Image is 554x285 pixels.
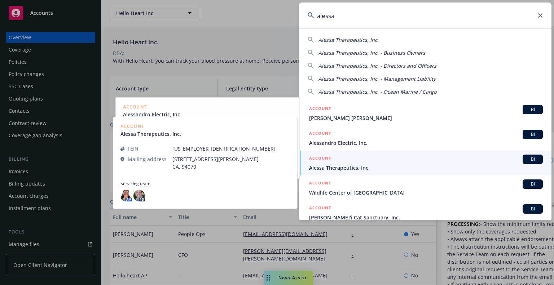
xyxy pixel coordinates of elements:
[309,204,331,213] h5: ACCOUNT
[309,155,331,163] h5: ACCOUNT
[318,75,436,82] span: Alessa Therapeutics, Inc. - Management Liability
[299,151,551,175] a: ACCOUNTBIAlessa Therapeutics, Inc.
[318,49,425,56] span: Alessa Therapeutics, Inc. - Business Owners
[526,156,540,162] span: BI
[299,3,551,28] input: Search...
[309,114,543,122] span: [PERSON_NAME] [PERSON_NAME]
[318,62,436,69] span: Alessa Therapeutics, Inc. - Directors and Officers
[526,181,540,187] span: BI
[526,131,540,138] span: BI
[309,214,543,221] span: [PERSON_NAME]'i Cat Sanctuary, Inc.
[299,101,551,126] a: ACCOUNTBI[PERSON_NAME] [PERSON_NAME]
[526,106,540,113] span: BI
[299,175,551,200] a: ACCOUNTBIWildlife Center of [GEOGRAPHIC_DATA]
[309,164,543,172] span: Alessa Therapeutics, Inc.
[309,105,331,113] h5: ACCOUNT
[309,179,331,188] h5: ACCOUNT
[309,189,543,196] span: Wildlife Center of [GEOGRAPHIC_DATA]
[526,206,540,212] span: BI
[318,88,436,95] span: Alessa Therapeutics, Inc. - Ocean Marine / Cargo
[299,200,551,225] a: ACCOUNTBI[PERSON_NAME]'i Cat Sanctuary, Inc.
[318,36,379,43] span: Alessa Therapeutics, Inc.
[309,139,543,147] span: Alessandro Electric, Inc.
[299,126,551,151] a: ACCOUNTBIAlessandro Electric, Inc.
[309,130,331,138] h5: ACCOUNT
